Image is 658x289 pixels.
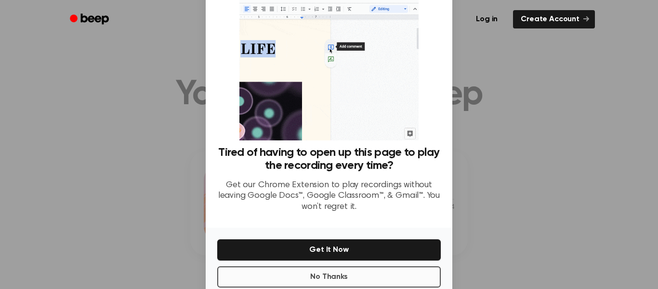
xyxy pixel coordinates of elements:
[63,10,118,29] a: Beep
[217,239,441,261] button: Get It Now
[217,266,441,288] button: No Thanks
[513,10,595,28] a: Create Account
[466,8,507,30] a: Log in
[217,180,441,213] p: Get our Chrome Extension to play recordings without leaving Google Docs™, Google Classroom™, & Gm...
[217,146,441,172] h3: Tired of having to open up this page to play the recording every time?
